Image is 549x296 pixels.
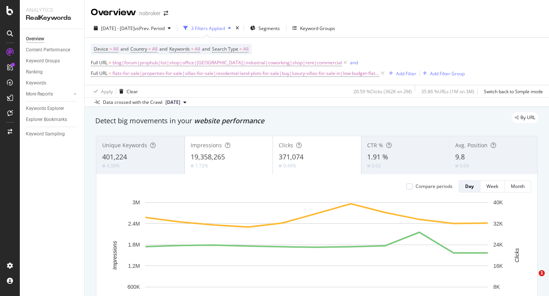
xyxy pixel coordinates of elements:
text: 1.8M [128,242,140,248]
span: blog|forum|prophub|list|shop|office|[GEOGRAPHIC_DATA]|industrial|coworking|shop|rent|commercial [112,57,342,68]
span: 1 [539,270,545,276]
span: Device [94,46,108,52]
div: 1.72% [195,162,208,169]
div: Add Filter Group [430,70,465,77]
button: Add Filter Group [420,69,465,78]
text: 600K [127,284,140,290]
button: [DATE] [162,98,189,107]
span: All [113,44,119,54]
div: Keyword Sampling [26,130,65,138]
div: 3 Filters Applied [191,25,225,32]
div: Keywords Explorer [26,105,64,113]
button: 3 Filters Applied [180,22,234,34]
span: vs Prev. Period [135,25,165,32]
div: Add Filter [396,70,416,77]
img: Equal [102,165,105,167]
img: Equal [191,165,194,167]
div: Keywords [26,79,46,87]
text: Clicks [514,248,520,262]
span: ≠ [109,59,111,66]
span: = [109,46,112,52]
img: Equal [455,165,458,167]
button: Add Filter [386,69,416,78]
a: More Reports [26,90,71,98]
div: 0.04 [460,162,469,169]
a: Explorer Bookmarks [26,116,79,124]
span: Impressions [191,142,222,149]
div: Overview [91,6,136,19]
span: Avg. Position [455,142,488,149]
div: Week [486,183,498,189]
span: Unique Keywords [102,142,147,149]
div: Analytics [26,6,78,14]
a: Keyword Sampling [26,130,79,138]
img: Equal [279,165,282,167]
div: Day [465,183,474,189]
span: and [159,46,167,52]
span: and [120,46,128,52]
div: legacy label [512,112,538,123]
text: Impressions [112,241,118,269]
text: 8K [493,284,500,290]
span: = [239,46,242,52]
img: Equal [367,165,370,167]
a: Ranking [26,68,79,76]
div: 4.58% [107,162,120,169]
text: 1.2M [128,263,140,269]
div: 20.59 % Clicks ( 362K on 2M ) [353,88,412,95]
span: All [152,44,157,54]
div: times [234,24,241,32]
span: = [191,46,194,52]
text: 3M [133,199,140,205]
button: Switch back to Simple mode [481,85,543,97]
text: 40K [493,199,503,205]
iframe: Intercom live chat [523,270,541,288]
div: 0.02 [372,162,381,169]
span: By URL [520,115,535,120]
div: Keyword Groups [300,25,335,32]
span: All [243,44,249,54]
div: Clear [127,88,138,95]
button: Month [505,180,531,193]
button: Day [459,180,480,193]
span: Keywords [169,46,190,52]
button: [DATE] - [DATE]vsPrev. Period [91,22,174,34]
text: 16K [493,263,503,269]
span: 401,224 [102,152,127,161]
span: Full URL [91,59,108,66]
span: 19,358,265 [191,152,225,161]
span: = [148,46,151,52]
div: 0.49% [283,162,296,169]
button: and [350,59,358,66]
span: flats-for-sale|properties-for-sale|villas-for-sale|residential-land-plots-for-sale|buy|luxury-vil... [112,68,379,79]
div: Data crossed with the Crawl [103,99,162,106]
div: Ranking [26,68,43,76]
span: Segments [258,25,280,32]
text: 32K [493,221,503,227]
span: 371,074 [279,152,303,161]
div: Month [511,183,525,189]
span: All [195,44,200,54]
span: Clicks [279,142,293,149]
a: Overview [26,35,79,43]
div: 35.86 % URLs ( 1M on 3M ) [421,88,474,95]
a: Keyword Groups [26,57,79,65]
button: Apply [91,85,113,97]
span: = [109,70,111,76]
div: Overview [26,35,44,43]
div: Explorer Bookmarks [26,116,67,124]
div: nobroker [139,10,161,17]
div: arrow-right-arrow-left [164,11,168,16]
div: Content Performance [26,46,70,54]
text: 2.4M [128,221,140,227]
button: Clear [116,85,138,97]
span: Search Type [212,46,238,52]
span: 2025 Sep. 1st [165,99,180,106]
div: Apply [101,88,113,95]
a: Keywords Explorer [26,105,79,113]
text: 24K [493,242,503,248]
span: CTR % [367,142,383,149]
div: Switch back to Simple mode [484,88,543,95]
span: Country [130,46,147,52]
